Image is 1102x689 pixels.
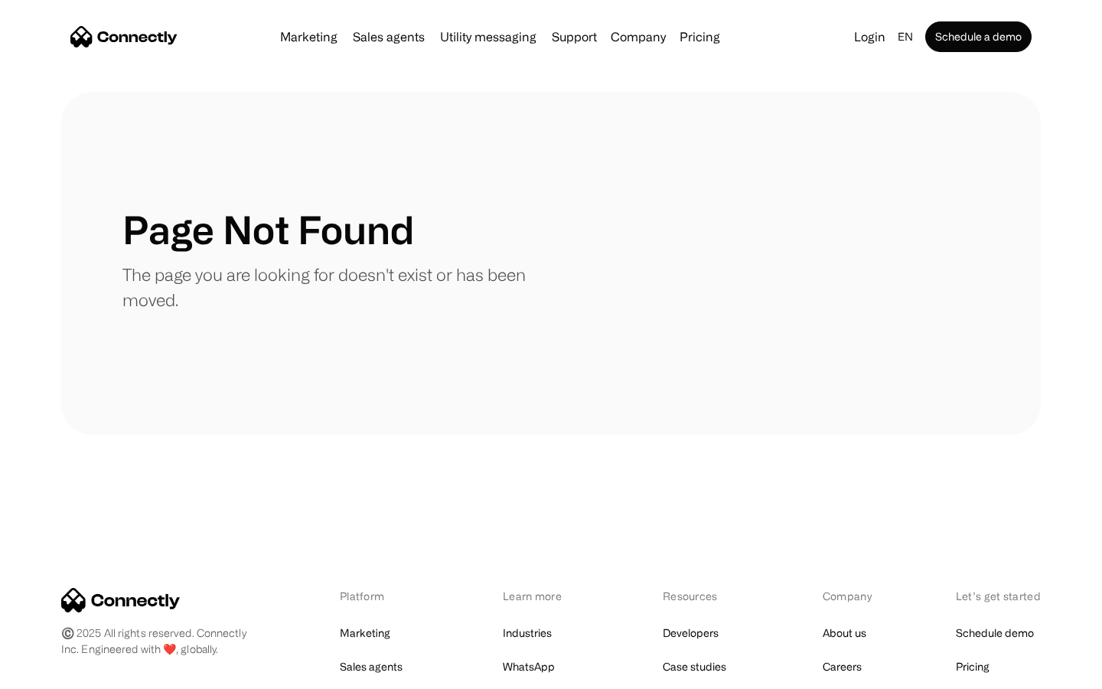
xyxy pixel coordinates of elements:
[503,656,555,678] a: WhatsApp
[663,656,726,678] a: Case studies
[340,622,390,644] a: Marketing
[434,31,543,43] a: Utility messaging
[606,26,670,47] div: Company
[663,588,743,604] div: Resources
[892,26,922,47] div: en
[31,662,92,684] ul: Language list
[925,21,1032,52] a: Schedule a demo
[122,262,551,312] p: The page you are looking for doesn't exist or has been moved.
[956,588,1041,604] div: Let’s get started
[15,661,92,684] aside: Language selected: English
[848,26,892,47] a: Login
[823,588,876,604] div: Company
[673,31,726,43] a: Pricing
[340,588,423,604] div: Platform
[956,656,990,678] a: Pricing
[823,622,866,644] a: About us
[347,31,431,43] a: Sales agents
[70,25,178,48] a: home
[898,26,913,47] div: en
[274,31,344,43] a: Marketing
[611,26,666,47] div: Company
[503,622,552,644] a: Industries
[546,31,603,43] a: Support
[340,656,403,678] a: Sales agents
[122,207,414,253] h1: Page Not Found
[823,656,862,678] a: Careers
[956,622,1034,644] a: Schedule demo
[503,588,583,604] div: Learn more
[663,622,719,644] a: Developers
